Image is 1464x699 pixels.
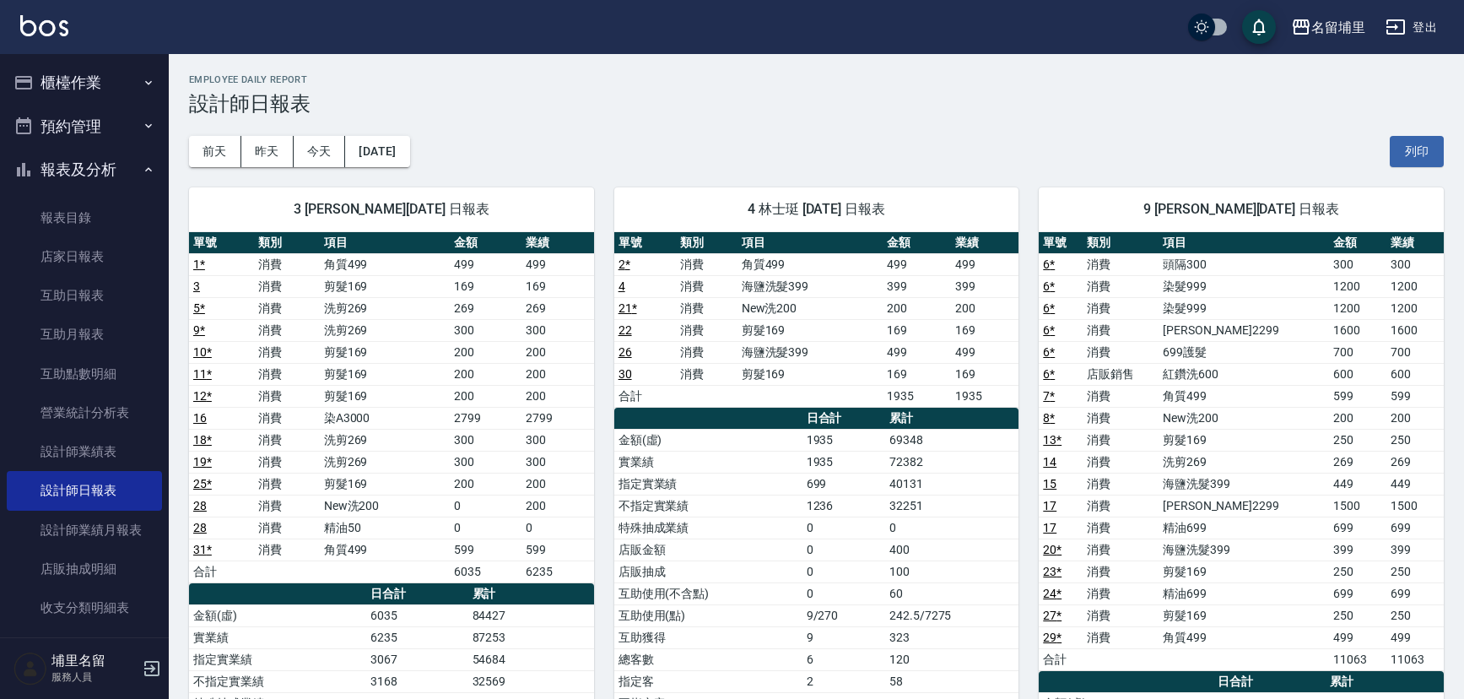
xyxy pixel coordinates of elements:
td: 消費 [1083,451,1159,473]
td: 200 [450,363,521,385]
a: 22 [619,323,632,337]
th: 日合計 [802,408,885,430]
th: 項目 [737,232,883,254]
td: 599 [450,539,521,561]
h2: Employee Daily Report [189,74,1444,85]
td: 海鹽洗髮399 [1159,539,1329,561]
td: 實業績 [189,626,366,648]
td: 洗剪269 [320,297,450,319]
td: 699 [802,473,885,495]
td: 1600 [1386,319,1444,341]
td: 消費 [254,253,319,275]
th: 項目 [320,232,450,254]
img: Person [14,652,47,685]
th: 項目 [1159,232,1329,254]
td: 84427 [468,604,594,626]
td: 9/270 [802,604,885,626]
td: 32251 [885,495,1018,517]
td: 消費 [254,319,319,341]
td: 699 [1386,517,1444,539]
td: 合計 [189,561,254,582]
button: [DATE] [345,136,409,167]
td: 200 [450,473,521,495]
td: 200 [883,297,951,319]
td: 499 [1386,626,1444,648]
button: 客戶管理 [7,634,162,678]
td: 0 [521,517,593,539]
td: 消費 [254,363,319,385]
td: 海鹽洗髮399 [737,341,883,363]
td: 染髮999 [1159,297,1329,319]
td: 海鹽洗髮399 [737,275,883,297]
a: 28 [193,521,207,534]
td: 消費 [254,539,319,561]
td: 0 [450,517,521,539]
button: 預約管理 [7,105,162,149]
td: 海鹽洗髮399 [1159,473,1329,495]
td: 242.5/7275 [885,604,1018,626]
td: 金額(虛) [614,429,802,451]
td: 300 [1386,253,1444,275]
button: 列印 [1390,136,1444,167]
td: 11063 [1329,648,1386,670]
td: 實業績 [614,451,802,473]
td: 消費 [676,341,737,363]
td: 449 [1329,473,1386,495]
td: 2799 [450,407,521,429]
td: 700 [1329,341,1386,363]
td: 1200 [1386,275,1444,297]
td: 消費 [254,275,319,297]
a: 設計師日報表 [7,471,162,510]
button: save [1242,10,1276,44]
img: Logo [20,15,68,36]
td: 499 [951,341,1019,363]
td: 1935 [883,385,951,407]
td: 599 [521,539,593,561]
a: 設計師業績表 [7,432,162,471]
td: 399 [1386,539,1444,561]
td: 消費 [1083,319,1159,341]
td: 指定實業績 [614,473,802,495]
td: New洗200 [1159,407,1329,429]
td: 3067 [366,648,468,670]
td: 消費 [676,275,737,297]
a: 設計師業績月報表 [7,511,162,550]
td: 200 [521,341,593,363]
td: 250 [1386,561,1444,582]
td: 消費 [1083,517,1159,539]
td: 58 [885,670,1018,692]
td: 角質499 [1159,626,1329,648]
td: 1200 [1329,275,1386,297]
td: 指定實業績 [189,648,366,670]
th: 單號 [189,232,254,254]
td: 499 [450,253,521,275]
a: 14 [1043,455,1056,469]
td: 1500 [1329,495,1386,517]
p: 服務人員 [51,669,138,685]
a: 17 [1043,499,1056,512]
td: 250 [1329,561,1386,582]
button: 昨天 [241,136,294,167]
h3: 設計師日報表 [189,92,1444,116]
td: 499 [1329,626,1386,648]
td: 金額(虛) [189,604,366,626]
th: 類別 [254,232,319,254]
td: 323 [885,626,1018,648]
td: 399 [1329,539,1386,561]
td: 600 [1386,363,1444,385]
th: 金額 [883,232,951,254]
th: 業績 [1386,232,1444,254]
a: 店家日報表 [7,237,162,276]
td: 250 [1386,429,1444,451]
td: 0 [802,517,885,539]
td: 剪髮169 [1159,604,1329,626]
td: 精油699 [1159,517,1329,539]
td: 1200 [1329,297,1386,319]
td: 399 [951,275,1019,297]
td: 200 [450,385,521,407]
th: 日合計 [1213,671,1326,693]
a: 26 [619,345,632,359]
td: 54684 [468,648,594,670]
td: 6235 [366,626,468,648]
td: 200 [521,385,593,407]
